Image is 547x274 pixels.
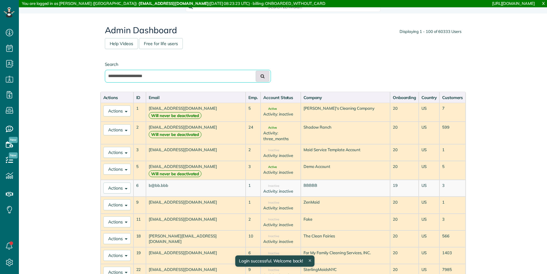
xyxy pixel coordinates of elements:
td: 20 [390,103,419,122]
td: 3 [133,144,146,161]
td: For My Family Cleaning Services, INC. [301,247,390,264]
td: 20 [390,230,419,247]
td: 5 [439,161,466,180]
td: 19 [133,247,146,264]
div: Activity: inactive [263,153,298,158]
td: 19 [390,180,419,197]
div: Login successful. Welcome back! [235,255,314,267]
td: US [419,197,439,213]
td: [EMAIL_ADDRESS][DOMAIN_NAME] [146,161,246,180]
td: US [419,103,439,122]
button: Actions [103,147,131,158]
div: Activity: inactive [263,188,298,194]
td: 18 [133,230,146,247]
div: Emp. [248,94,258,101]
td: [EMAIL_ADDRESS][DOMAIN_NAME] [146,197,246,213]
a: Free for life users [139,38,183,49]
td: 2 [246,144,261,161]
td: [EMAIL_ADDRESS][DOMAIN_NAME] [146,122,246,144]
td: 9 [133,197,146,213]
div: Displaying 1 - 100 of 60333 Users [400,29,461,34]
div: ID [136,94,144,101]
span: Active [263,126,277,129]
td: 20 [390,247,419,264]
td: [EMAIL_ADDRESS][DOMAIN_NAME] [146,247,246,264]
div: Customers [442,94,463,101]
td: 24 [246,122,261,144]
span: Inactive [263,218,279,221]
button: Actions [103,250,131,261]
td: US [419,214,439,230]
button: Actions [103,105,131,116]
span: Inactive [263,235,279,238]
td: US [419,144,439,161]
span: Active [263,165,277,169]
label: Search [105,61,271,67]
td: Fake [301,214,390,230]
td: 1 [246,197,261,213]
td: US [419,230,439,247]
td: [EMAIL_ADDRESS][DOMAIN_NAME] [146,144,246,161]
button: Actions [103,233,131,244]
td: [EMAIL_ADDRESS][DOMAIN_NAME] [146,103,246,122]
a: [URL][DOMAIN_NAME] [492,1,535,6]
td: 3 [246,161,261,180]
td: [PERSON_NAME]'s Cleaning Company [301,103,390,122]
td: 20 [390,122,419,144]
td: The Clean Fairies [301,230,390,247]
td: [EMAIL_ADDRESS][DOMAIN_NAME] [146,214,246,230]
div: Account Status [263,94,298,101]
td: 20 [390,161,419,180]
td: 1 [133,103,146,122]
div: Activity: inactive [263,222,298,228]
td: 3 [439,180,466,197]
button: Actions [103,216,131,227]
td: BBBBB [301,180,390,197]
span: Active [263,107,277,110]
td: US [419,122,439,144]
div: Activity: inactive [263,239,298,244]
td: Maid Service Template Account [301,144,390,161]
td: 1 [439,144,466,161]
td: US [419,247,439,264]
div: Activity: three_months [263,130,298,141]
div: Company [304,94,387,101]
td: 1 [439,197,466,213]
td: 3 [439,214,466,230]
td: [PERSON_NAME][EMAIL_ADDRESS][DOMAIN_NAME] [146,230,246,247]
span: Inactive [263,252,279,255]
button: Actions [103,124,131,135]
div: Onboarding [393,94,416,101]
div: Country [421,94,437,101]
td: 1 [246,180,261,197]
button: Actions [103,183,131,194]
td: 11 [133,214,146,230]
td: 2 [133,122,146,144]
td: 566 [439,230,466,247]
span: New [9,152,18,158]
td: 20 [390,197,419,213]
div: Activity: inactive [263,169,298,175]
td: 20 [390,144,419,161]
div: Activity: inactive [263,205,298,211]
button: Actions [103,164,131,175]
td: Shadow Ranch [301,122,390,144]
span: Inactive [263,149,279,152]
td: 20 [390,214,419,230]
td: 5 [246,103,261,122]
td: 1403 [439,247,466,264]
td: 599 [439,122,466,144]
td: ZenMaid [301,197,390,213]
td: 2 [246,214,261,230]
span: Inactive [263,201,279,204]
td: US [419,180,439,197]
td: 5 [133,161,146,180]
td: 10 [246,230,261,247]
a: Help Videos [105,38,138,49]
td: 7 [439,103,466,122]
strong: Will never be deactivated [149,170,201,177]
td: US [419,161,439,180]
strong: Will never be deactivated [149,131,201,138]
div: Activity: inactive [263,111,298,117]
td: Demo Account [301,161,390,180]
